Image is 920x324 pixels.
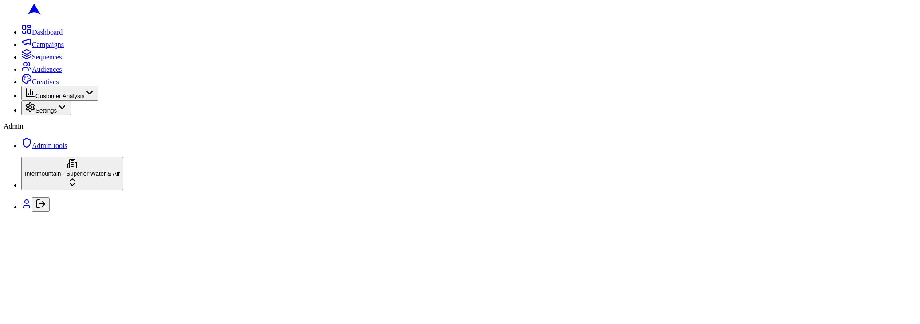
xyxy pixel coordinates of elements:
span: Creatives [32,78,59,86]
span: Settings [35,107,57,114]
div: Admin [4,122,916,130]
span: Intermountain - Superior Water & Air [25,170,120,177]
span: Customer Analysis [35,93,84,99]
button: Customer Analysis [21,86,98,101]
a: Admin tools [21,142,67,149]
span: Audiences [32,66,62,73]
a: Dashboard [21,28,63,36]
button: Settings [21,101,71,115]
a: Creatives [21,78,59,86]
a: Campaigns [21,41,64,48]
button: Log out [32,197,50,212]
span: Sequences [32,53,62,61]
span: Admin tools [32,142,67,149]
button: Intermountain - Superior Water & Air [21,157,123,190]
a: Audiences [21,66,62,73]
a: Sequences [21,53,62,61]
span: Dashboard [32,28,63,36]
span: Campaigns [32,41,64,48]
